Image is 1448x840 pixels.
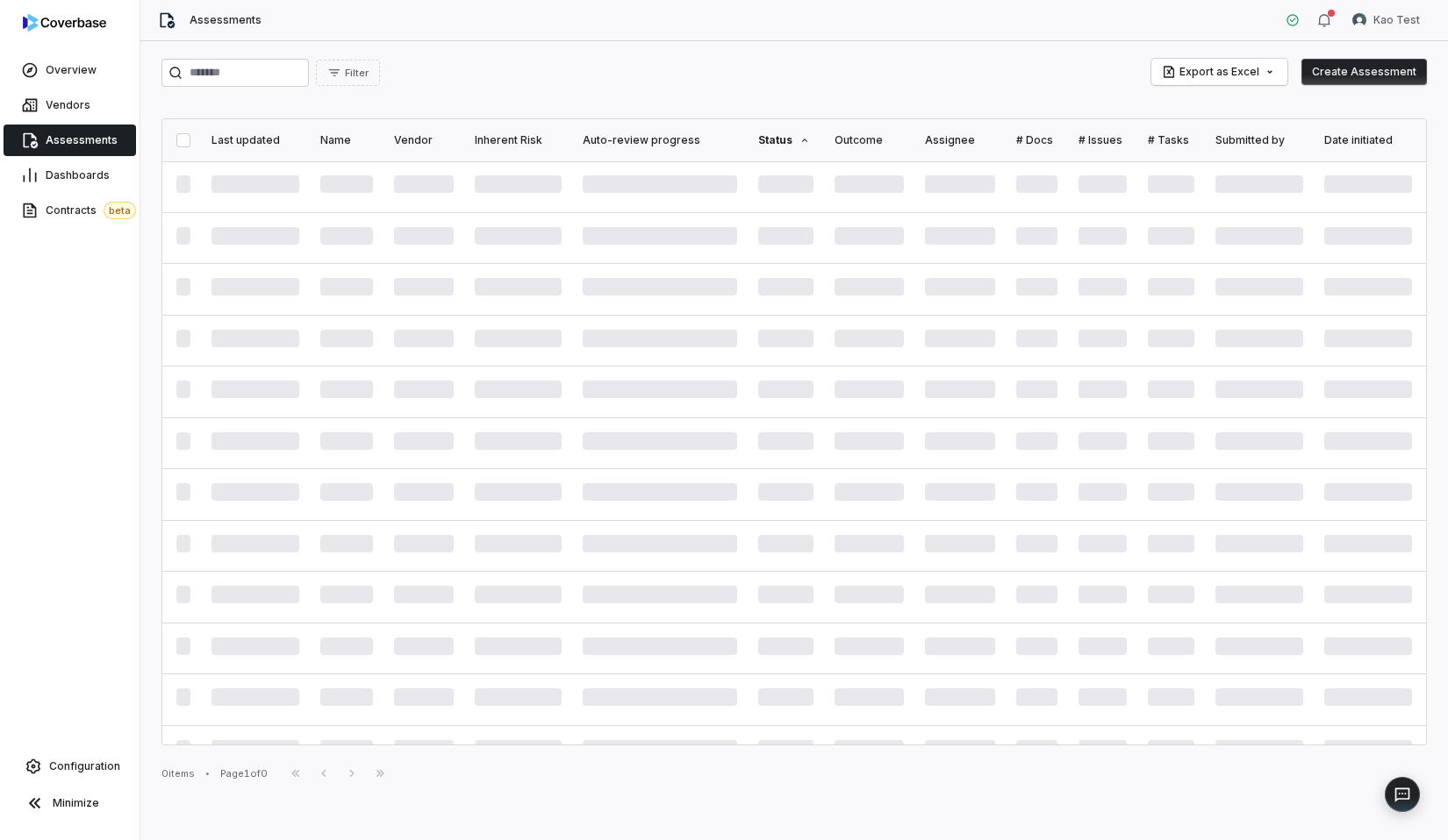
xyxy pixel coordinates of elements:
[4,195,136,226] a: Contractsbeta
[475,133,562,147] div: Inherent Risk
[320,133,373,147] div: Name
[190,13,262,27] span: Assessments
[1324,133,1412,147] div: Date initiated
[46,63,97,77] span: Overview
[1301,59,1427,85] button: Create Assessment
[1016,133,1058,147] div: # Docs
[4,54,136,86] a: Overview
[758,133,814,147] div: Status
[345,67,369,80] span: Filter
[1342,7,1430,33] button: Kao Test avatarKao Test
[7,751,133,782] a: Configuration
[4,160,136,191] a: Dashboards
[211,133,299,147] div: Last updated
[1373,13,1420,27] span: Kao Test
[53,796,99,810] span: Minimize
[1079,133,1127,147] div: # Issues
[1151,59,1287,85] button: Export as Excel
[1352,13,1366,27] img: Kao Test avatar
[4,125,136,156] a: Assessments
[23,14,106,32] img: logo-D7KZi-bG.svg
[46,168,110,182] span: Dashboards
[394,133,454,147] div: Vendor
[1148,133,1194,147] div: # Tasks
[46,133,118,147] span: Assessments
[104,202,136,219] span: beta
[161,767,195,780] div: 0 items
[46,202,136,219] span: Contracts
[1215,133,1304,147] div: Submitted by
[205,767,210,779] div: •
[583,133,737,147] div: Auto-review progress
[4,89,136,121] a: Vendors
[925,133,995,147] div: Assignee
[49,759,120,773] span: Configuration
[316,60,380,86] button: Filter
[220,767,268,780] div: Page 1 of 0
[46,98,90,112] span: Vendors
[835,133,903,147] div: Outcome
[7,786,133,821] button: Minimize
